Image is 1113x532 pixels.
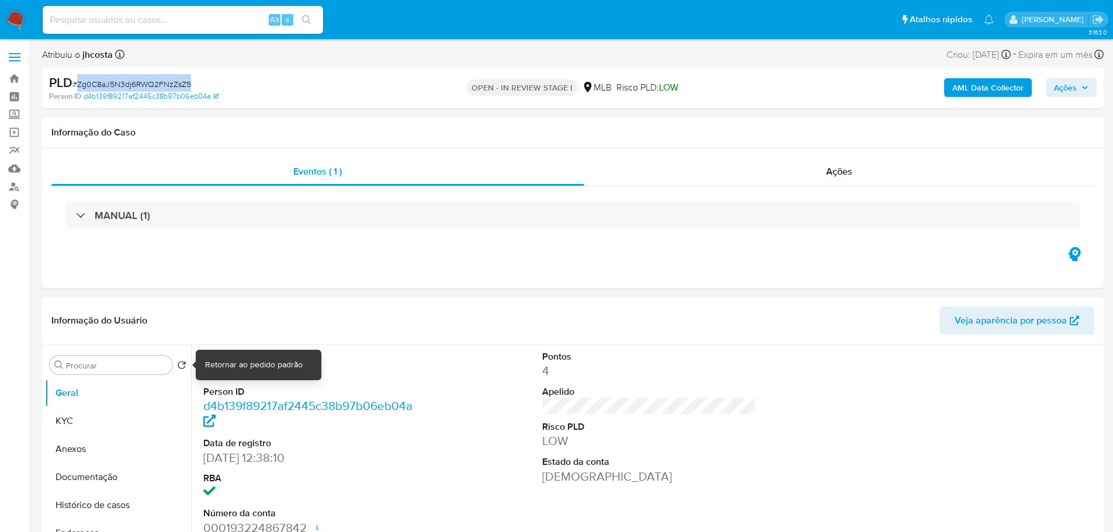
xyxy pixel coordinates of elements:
button: Veja aparência por pessoa [939,307,1094,335]
button: KYC [45,407,191,435]
input: Pesquise usuários ou casos... [43,12,323,27]
span: Eventos ( 1 ) [293,165,342,178]
a: d4b139f89217af2445c38b97b06eb04a [84,91,219,102]
div: MLB [582,81,612,94]
dt: Person ID [203,385,418,398]
div: Retornar ao pedido padrão [205,359,303,371]
button: Ações [1046,78,1097,97]
a: Sair [1092,13,1104,26]
button: search-icon [294,12,318,28]
dt: Pontos [542,350,757,363]
a: d4b139f89217af2445c38b97b06eb04a [203,397,412,430]
span: Alt [270,14,279,25]
dt: Data de registro [203,437,418,450]
div: Criou: [DATE] [946,47,1011,62]
dt: Apelido [542,385,757,398]
span: # Zg0C8aJ5N3dj6RWQ2FNzZsZ5 [72,78,191,90]
span: s [286,14,289,25]
b: AML Data Collector [952,78,1024,97]
span: Ações [1054,78,1077,97]
dd: [DATE] 12:38:10 [203,450,418,466]
dt: Número da conta [203,507,418,520]
a: Notificações [984,15,994,25]
span: LOW [659,81,678,94]
dd: [DEMOGRAPHIC_DATA] [542,468,757,485]
p: OPEN - IN REVIEW STAGE I [467,79,577,96]
h3: MANUAL (1) [95,209,150,222]
b: Person ID [49,91,81,102]
button: Documentação [45,463,191,491]
span: Atribuiu o [42,48,113,61]
dt: Estado da conta [542,455,757,468]
button: Histórico de casos [45,491,191,519]
button: Geral [45,379,191,407]
span: Veja aparência por pessoa [955,307,1067,335]
span: Risco PLD: [616,81,678,94]
span: Ações [826,165,852,178]
button: Retornar ao pedido padrão [177,360,186,373]
input: Procurar [66,360,168,371]
h1: Informação do Usuário [51,315,147,326]
dd: LOW [542,433,757,449]
b: jhcosta [80,48,113,61]
button: Anexos [45,435,191,463]
button: Procurar [54,360,64,370]
h1: Informação do Caso [51,127,1094,138]
dt: RBA [203,472,418,485]
span: Expira em um mês [1018,48,1093,61]
p: jhonata.costa@mercadolivre.com [1022,14,1088,25]
dd: 4 [542,363,757,379]
span: - [1013,47,1016,62]
button: AML Data Collector [944,78,1032,97]
dt: Risco PLD [542,420,757,433]
span: Atalhos rápidos [910,13,972,26]
b: PLD [49,73,72,92]
div: MANUAL (1) [65,202,1080,229]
